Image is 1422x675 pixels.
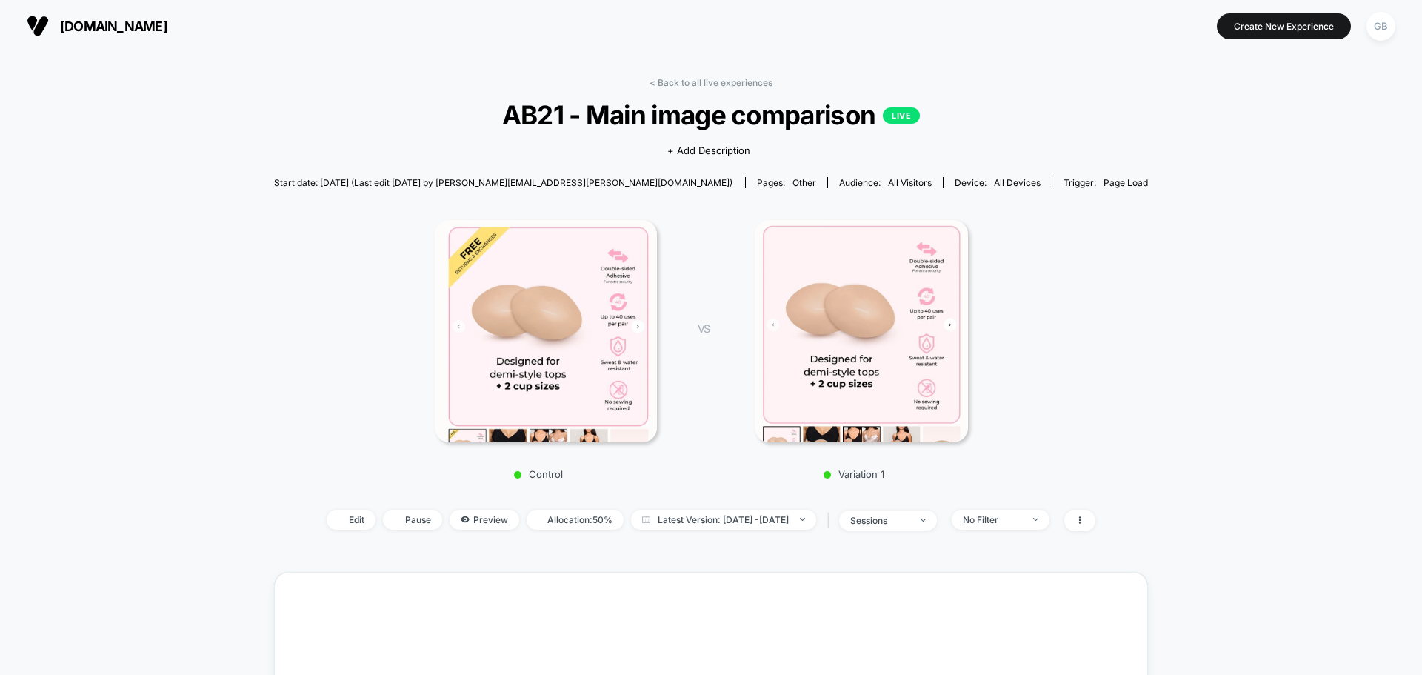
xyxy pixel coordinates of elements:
[1033,518,1038,521] img: end
[1064,177,1148,188] div: Trigger:
[409,468,668,480] p: Control
[839,177,932,188] div: Audience:
[824,510,839,531] span: |
[792,177,816,188] span: other
[274,177,732,188] span: Start date: [DATE] (Last edit [DATE] by [PERSON_NAME][EMAIL_ADDRESS][PERSON_NAME][DOMAIN_NAME])
[1362,11,1400,41] button: GB
[994,177,1041,188] span: all devices
[383,510,442,530] span: Pause
[527,510,624,530] span: Allocation: 50%
[921,519,926,522] img: end
[800,518,805,521] img: end
[755,220,969,442] img: Variation 1 main
[327,510,375,530] span: Edit
[724,468,984,480] p: Variation 1
[698,322,710,335] span: VS
[850,515,909,526] div: sessions
[642,516,650,523] img: calendar
[757,177,816,188] div: Pages:
[883,107,920,124] p: LIVE
[22,14,172,38] button: [DOMAIN_NAME]
[1104,177,1148,188] span: Page Load
[943,177,1052,188] span: Device:
[1366,12,1395,41] div: GB
[435,220,656,442] img: Control main
[27,15,49,37] img: Visually logo
[650,77,772,88] a: < Back to all live experiences
[1217,13,1351,39] button: Create New Experience
[318,99,1104,130] span: AB21 - Main image comparison
[631,510,816,530] span: Latest Version: [DATE] - [DATE]
[667,144,750,159] span: + Add Description
[888,177,932,188] span: All Visitors
[963,514,1022,525] div: No Filter
[60,19,167,34] span: [DOMAIN_NAME]
[450,510,519,530] span: Preview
